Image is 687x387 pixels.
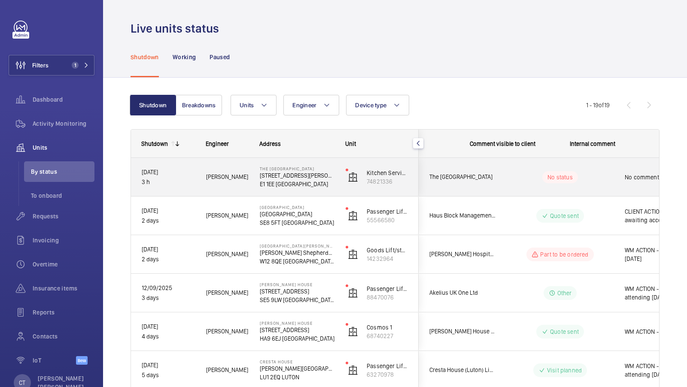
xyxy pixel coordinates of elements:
p: 5 days [142,370,195,380]
p: [STREET_ADDRESS] [260,326,334,334]
p: Kitchen Service Lift [367,169,408,177]
p: Goods Lift/staff [367,246,408,254]
div: Shutdown [141,140,168,147]
p: Passenger Lift 3 [367,207,408,216]
p: [PERSON_NAME] House [260,282,334,287]
h1: Live units status [131,21,224,36]
button: Shutdown [130,95,176,115]
span: Engineer [292,102,316,109]
p: 2 days [142,254,195,264]
p: Working [173,53,196,61]
p: Cosmos 1 [367,323,408,332]
p: 3 days [142,293,195,303]
p: Shutdown [131,53,159,61]
p: Passenger Lift 2 fire fighter [367,362,408,370]
span: Contacts [33,332,94,341]
p: 55566580 [367,216,408,224]
span: Filters [32,61,49,70]
span: Haus Block Management - [PERSON_NAME] [429,211,495,221]
p: Passenger Lift 1 [367,284,408,293]
span: To onboard [31,191,94,200]
button: Engineer [283,95,339,115]
span: Address [259,140,281,147]
p: [STREET_ADDRESS][PERSON_NAME] [260,171,334,180]
img: elevator.svg [348,365,358,375]
p: [GEOGRAPHIC_DATA][PERSON_NAME][PERSON_NAME] [260,243,334,248]
p: Paused [210,53,230,61]
span: IoT [33,356,76,365]
img: elevator.svg [348,211,358,221]
span: [PERSON_NAME] [206,211,249,221]
p: [DATE] [142,167,195,177]
span: By status [31,167,94,176]
p: [GEOGRAPHIC_DATA] [260,205,334,210]
div: Press SPACE to select this row. [131,274,419,312]
p: Other [557,289,572,297]
span: Activity Monitoring [33,119,94,128]
span: Invoicing [33,236,94,245]
p: [DATE] [142,206,195,216]
p: Cresta House [260,359,334,364]
img: elevator.svg [348,172,358,182]
span: [PERSON_NAME] [206,172,249,182]
span: [PERSON_NAME] Hospitality International [429,249,495,259]
div: Press SPACE to select this row. [131,312,419,351]
p: [DATE] [142,360,195,370]
p: Visit planned [547,366,582,375]
span: Device type [355,102,386,109]
span: of [599,102,604,109]
img: elevator.svg [348,327,358,337]
p: 2 days [142,216,195,226]
span: Reports [33,308,94,317]
span: Beta [76,356,88,365]
p: 14232964 [367,254,408,263]
span: [PERSON_NAME] [206,249,249,259]
span: Akelius UK One Ltd [429,288,495,298]
span: 1 [72,62,79,69]
button: Breakdowns [176,95,222,115]
span: Dashboard [33,95,94,104]
p: SE5 9LW [GEOGRAPHIC_DATA] [260,296,334,304]
div: Unit [345,140,408,147]
p: CT [19,378,25,387]
span: Requests [33,212,94,221]
span: [PERSON_NAME] [206,365,249,375]
img: elevator.svg [348,288,358,298]
img: elevator.svg [348,249,358,260]
div: Press SPACE to select this row. [131,197,419,235]
p: Part to be ordered [540,250,588,259]
span: Insurance items [33,284,94,293]
span: Cresta House (Luton) Limited [429,365,495,375]
span: The [GEOGRAPHIC_DATA] [429,172,495,182]
p: Quote sent [550,212,579,220]
p: The [GEOGRAPHIC_DATA] [260,166,334,171]
button: Filters1 [9,55,94,76]
p: 12/09/2025 [142,283,195,293]
span: 1 - 19 19 [586,102,610,108]
p: 63270978 [367,370,408,379]
p: SE8 5FT [GEOGRAPHIC_DATA] [260,218,334,227]
p: 68740227 [367,332,408,340]
span: Overtime [33,260,94,269]
div: Press SPACE to select this row. [131,235,419,274]
div: Press SPACE to select this row. [131,158,419,197]
p: HA9 6EJ [GEOGRAPHIC_DATA] [260,334,334,343]
span: Engineer [206,140,229,147]
button: Device type [346,95,409,115]
p: [PERSON_NAME] Shepherds [PERSON_NAME], [260,248,334,257]
p: Quote sent [550,327,579,336]
span: Comment visible to client [470,140,535,147]
button: Units [231,95,277,115]
span: Units [33,143,94,152]
p: 88470076 [367,293,408,302]
p: W12 8QE [GEOGRAPHIC_DATA] [260,257,334,266]
span: Units [240,102,254,109]
p: [PERSON_NAME][GEOGRAPHIC_DATA] [260,364,334,373]
p: [DATE] [142,322,195,332]
p: E1 1EE [GEOGRAPHIC_DATA] [260,180,334,188]
p: 4 days [142,332,195,342]
span: [PERSON_NAME] [206,288,249,298]
span: [PERSON_NAME] House Wembley Limited [429,327,495,336]
p: [GEOGRAPHIC_DATA] [260,210,334,218]
p: LU1 2EQ LUTON [260,373,334,381]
